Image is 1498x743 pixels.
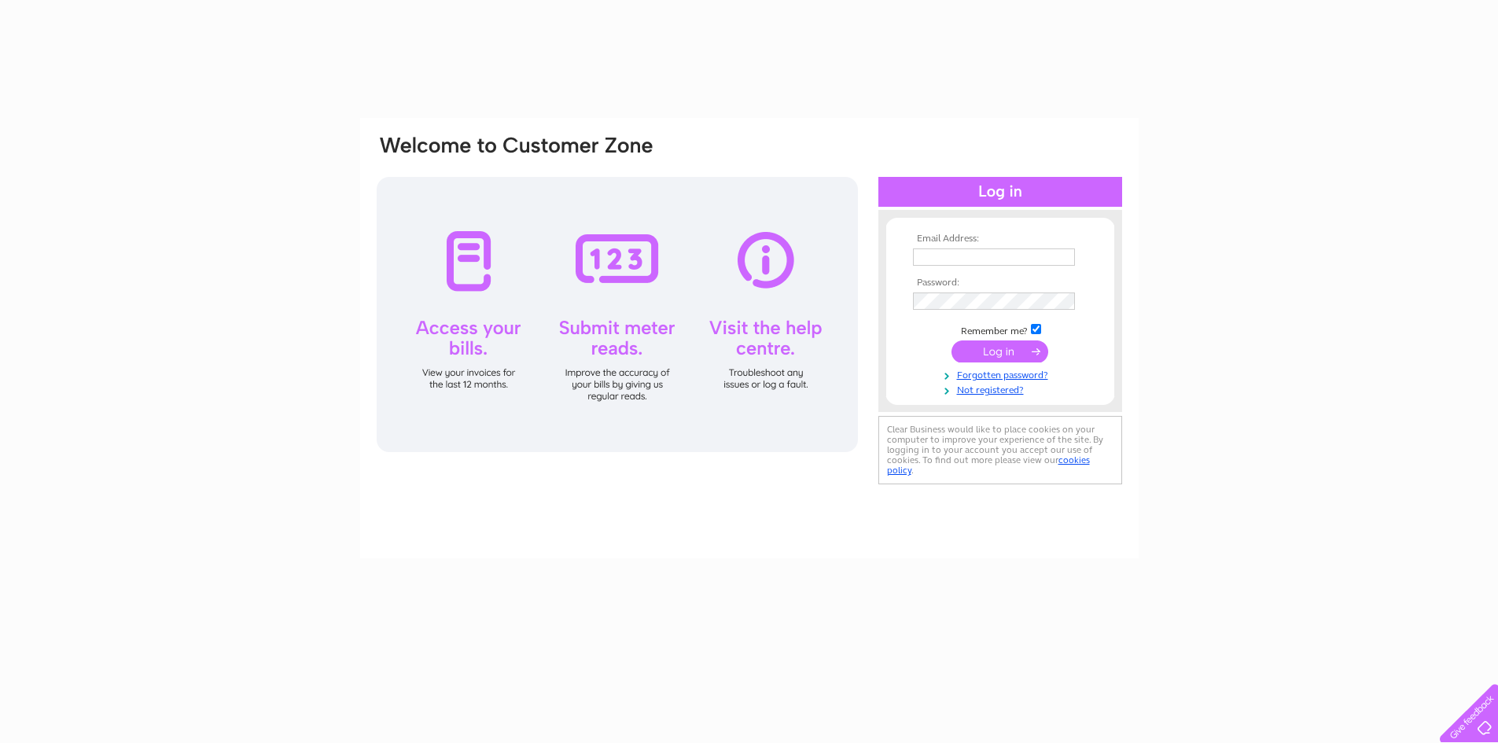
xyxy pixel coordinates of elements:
[887,454,1090,476] a: cookies policy
[1057,295,1069,307] img: npw-badge-icon-locked.svg
[909,322,1091,337] td: Remember me?
[1057,251,1069,263] img: npw-badge-icon-locked.svg
[878,416,1122,484] div: Clear Business would like to place cookies on your computer to improve your experience of the sit...
[913,381,1091,396] a: Not registered?
[913,366,1091,381] a: Forgotten password?
[951,340,1048,362] input: Submit
[909,234,1091,245] th: Email Address:
[909,278,1091,289] th: Password:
